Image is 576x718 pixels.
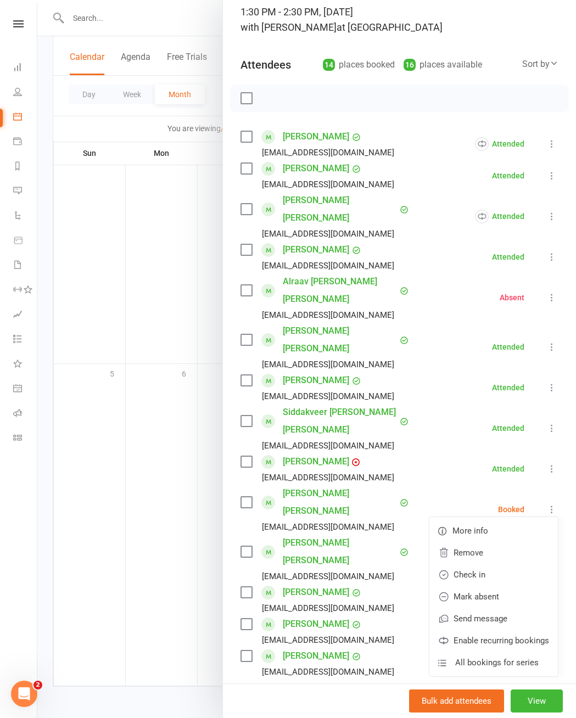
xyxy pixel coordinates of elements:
[13,427,38,451] a: Class kiosk mode
[492,253,524,261] div: Attended
[241,21,337,33] span: with [PERSON_NAME]
[409,689,504,713] button: Bulk add attendees
[13,229,38,254] a: Product Sales
[429,608,558,630] a: Send message
[262,308,394,322] div: [EMAIL_ADDRESS][DOMAIN_NAME]
[429,564,558,586] a: Check in
[13,352,38,377] a: What's New
[429,586,558,608] a: Mark absent
[262,633,394,647] div: [EMAIL_ADDRESS][DOMAIN_NAME]
[262,520,394,534] div: [EMAIL_ADDRESS][DOMAIN_NAME]
[492,424,524,432] div: Attended
[262,357,394,372] div: [EMAIL_ADDRESS][DOMAIN_NAME]
[13,130,38,155] a: Payments
[262,439,394,453] div: [EMAIL_ADDRESS][DOMAIN_NAME]
[283,615,349,633] a: [PERSON_NAME]
[283,403,397,439] a: Siddakveer [PERSON_NAME] [PERSON_NAME]
[404,59,416,71] div: 16
[13,402,38,427] a: Roll call kiosk mode
[262,227,394,241] div: [EMAIL_ADDRESS][DOMAIN_NAME]
[492,343,524,351] div: Attended
[283,584,349,601] a: [PERSON_NAME]
[283,485,397,520] a: [PERSON_NAME] [PERSON_NAME]
[475,137,524,151] div: Attended
[262,569,394,584] div: [EMAIL_ADDRESS][DOMAIN_NAME]
[283,453,349,470] a: [PERSON_NAME]
[283,128,349,145] a: [PERSON_NAME]
[283,322,397,357] a: [PERSON_NAME] [PERSON_NAME]
[283,647,349,665] a: [PERSON_NAME]
[500,294,524,301] div: Absent
[262,145,394,160] div: [EMAIL_ADDRESS][DOMAIN_NAME]
[262,601,394,615] div: [EMAIL_ADDRESS][DOMAIN_NAME]
[429,630,558,652] a: Enable recurring bookings
[492,172,524,179] div: Attended
[337,21,443,33] span: at [GEOGRAPHIC_DATA]
[522,57,558,71] div: Sort by
[429,652,558,674] a: All bookings for series
[511,689,563,713] button: View
[33,681,42,689] span: 2
[404,57,482,72] div: places available
[323,59,335,71] div: 14
[13,155,38,179] a: Reports
[241,4,558,35] div: 1:30 PM - 2:30 PM, [DATE]
[13,56,38,81] a: Dashboard
[13,105,38,130] a: Calendar
[452,524,488,537] span: More info
[241,57,291,72] div: Attendees
[283,192,397,227] a: [PERSON_NAME] [PERSON_NAME]
[11,681,37,707] iframe: Intercom live chat
[262,177,394,192] div: [EMAIL_ADDRESS][DOMAIN_NAME]
[283,372,349,389] a: [PERSON_NAME]
[429,520,558,542] a: More info
[262,470,394,485] div: [EMAIL_ADDRESS][DOMAIN_NAME]
[262,665,394,679] div: [EMAIL_ADDRESS][DOMAIN_NAME]
[283,160,349,177] a: [PERSON_NAME]
[262,389,394,403] div: [EMAIL_ADDRESS][DOMAIN_NAME]
[13,377,38,402] a: General attendance kiosk mode
[13,81,38,105] a: People
[492,465,524,473] div: Attended
[283,534,397,569] a: [PERSON_NAME] [PERSON_NAME]
[429,542,558,564] a: Remove
[323,57,395,72] div: places booked
[492,384,524,391] div: Attended
[283,273,397,308] a: Alraav [PERSON_NAME] [PERSON_NAME]
[262,259,394,273] div: [EMAIL_ADDRESS][DOMAIN_NAME]
[13,303,38,328] a: Assessments
[475,210,524,223] div: Attended
[455,656,539,669] span: All bookings for series
[283,241,349,259] a: [PERSON_NAME]
[498,506,524,513] div: Booked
